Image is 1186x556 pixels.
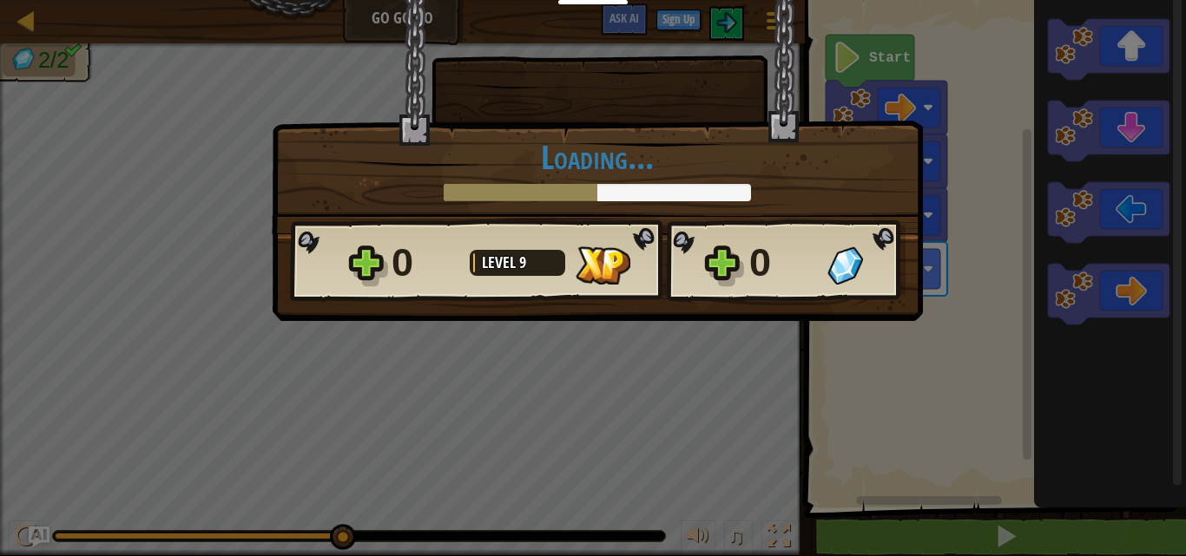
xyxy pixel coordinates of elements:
[519,252,526,273] span: 9
[749,235,817,291] div: 0
[827,246,863,285] img: Gems Gained
[290,139,905,175] h1: Loading...
[576,246,630,285] img: XP Gained
[392,235,459,291] div: 0
[482,252,519,273] span: Level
